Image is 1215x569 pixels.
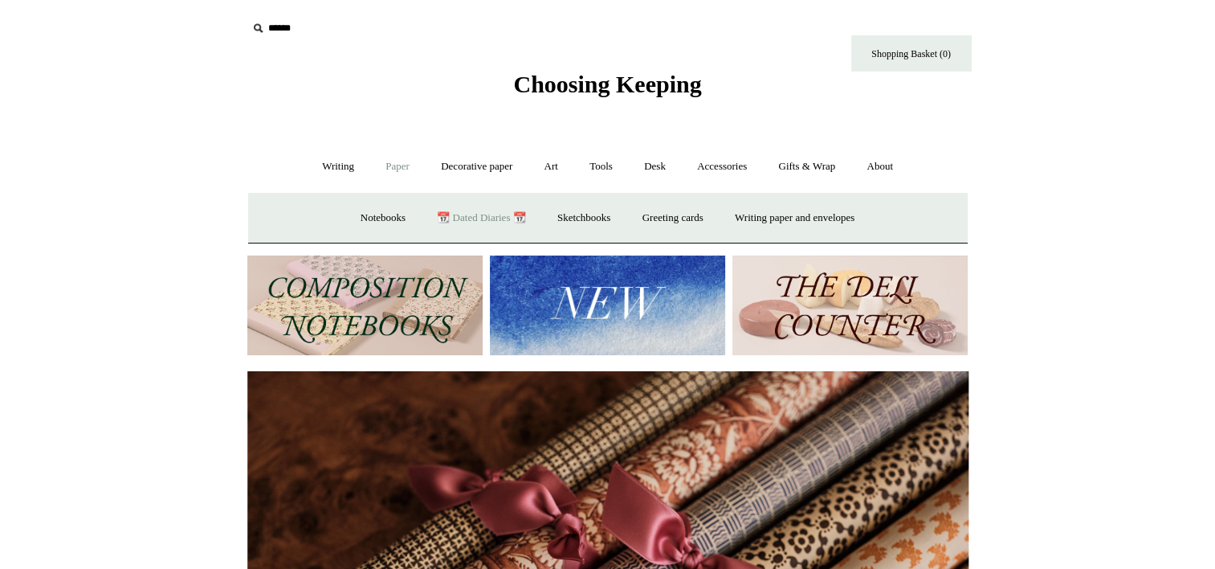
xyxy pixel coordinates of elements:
[683,145,761,188] a: Accessories
[720,197,869,239] a: Writing paper and envelopes
[422,197,540,239] a: 📆 Dated Diaries 📆
[308,145,369,188] a: Writing
[543,197,625,239] a: Sketchbooks
[630,145,680,188] a: Desk
[851,35,972,72] a: Shopping Basket (0)
[490,256,725,356] img: New.jpg__PID:f73bdf93-380a-4a35-bcfe-7823039498e1
[513,84,701,95] a: Choosing Keeping
[247,256,483,356] img: 202302 Composition ledgers.jpg__PID:69722ee6-fa44-49dd-a067-31375e5d54ec
[764,145,850,188] a: Gifts & Wrap
[575,145,627,188] a: Tools
[346,197,420,239] a: Notebooks
[371,145,424,188] a: Paper
[628,197,718,239] a: Greeting cards
[732,256,968,356] img: The Deli Counter
[530,145,573,188] a: Art
[513,71,701,97] span: Choosing Keeping
[426,145,527,188] a: Decorative paper
[852,145,907,188] a: About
